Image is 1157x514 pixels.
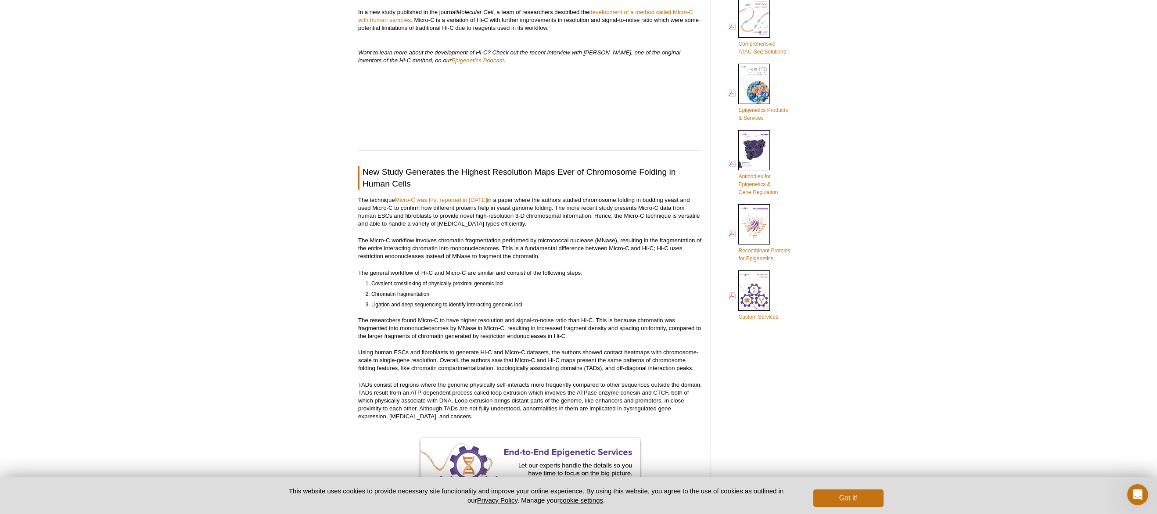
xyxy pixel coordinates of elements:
p: The Micro-C workflow involves chromatin fragmentation performed by micrococcal nuclease (MNase), ... [358,237,702,260]
button: Got it! [813,489,884,507]
p: Using human ESCs and fibroblasts to generate Hi-C and Micro-C datasets, the authors showed contac... [358,349,702,372]
a: Antibodies forEpigenetics &Gene Regulation [729,129,778,197]
a: Recombinant Proteinsfor Epigenetics [729,203,790,263]
a: Micro-C was first reported in [DATE] [395,197,487,203]
em: Want to learn more about the development of Hi-C? Check out the recent interview with [PERSON_NAM... [358,49,680,64]
p: In a new study published in the journal , a team of researchers described the . Micro-C is a vari... [358,8,702,32]
img: Custom_Services_cover [738,270,770,311]
p: The general workflow of Hi-C and Micro-C are similar and consist of the following steps: [358,269,702,277]
img: Epi_brochure_140604_cover_web_70x200 [738,64,770,104]
a: Epigenetics Products& Services [729,63,788,123]
button: cookie settings [560,496,603,504]
img: Rec_prots_140604_cover_web_70x200 [738,204,770,244]
h2: New Study Generates the Highest Resolution Maps Ever of Chromosome Folding in Human Cells [358,166,702,190]
a: Privacy Policy [477,496,517,504]
li: Chromatin fragmentation [371,290,694,298]
span: Custom Services [738,314,778,320]
p: The researchers found Micro-C to have higher resolution and signal-to-noise ratio than Hi-C. This... [358,316,702,340]
iframe: Intercom live chat [1127,484,1148,505]
span: Comprehensive ATAC-Seq Solutions [738,41,786,55]
p: The technique in a paper where the authors studied chromosome folding in budding yeast and used M... [358,196,702,228]
iframe: Hi-C and Three-Dimensional Genome Sequencing (Erez Lieberman Aiden) [358,73,702,139]
a: Custom Services [729,270,778,322]
li: Covalent crosslinking of physically proximal genomic loci [371,280,694,288]
a: Epigenetics Podcast [452,57,504,64]
p: TADs consist of regions where the genome physically self-interacts more frequently compared to ot... [358,381,702,421]
span: Recombinant Proteins for Epigenetics [738,248,790,262]
p: This website uses cookies to provide necessary site functionality and improve your online experie... [273,486,799,505]
span: Epigenetics Products & Services [738,107,788,121]
em: Molecular Cell [456,9,493,15]
li: Ligation and deep sequencing to identify interacting genomic loci [371,301,694,309]
img: Abs_epi_2015_cover_web_70x200 [738,130,770,170]
span: Antibodies for Epigenetics & Gene Regulation [738,173,778,195]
